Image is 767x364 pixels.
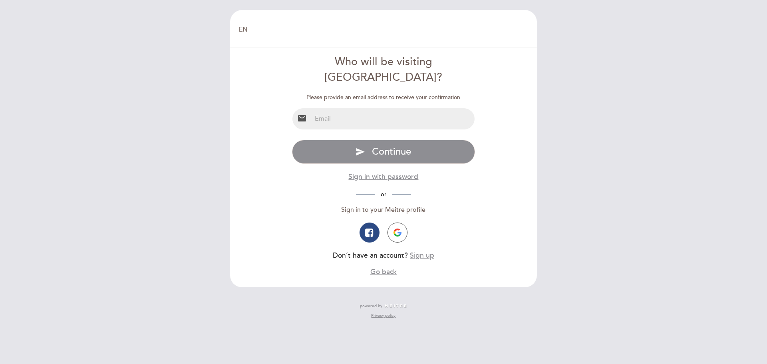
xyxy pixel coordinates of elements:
span: Don’t have an account? [333,251,408,260]
img: MEITRE [384,304,407,308]
span: powered by [360,303,382,309]
i: send [356,147,365,157]
img: icon-google.png [393,229,401,237]
a: powered by [360,303,407,309]
span: or [375,191,392,198]
button: Go back [370,267,397,277]
div: Sign in to your Meitre profile [292,205,475,215]
span: Continue [372,146,411,157]
div: Please provide an email address to receive your confirmation [292,93,475,101]
input: Email [312,108,475,129]
button: send Continue [292,140,475,164]
i: email [297,113,307,123]
a: Privacy policy [371,313,395,318]
div: Who will be visiting [GEOGRAPHIC_DATA]? [292,54,475,86]
button: Sign up [410,251,434,261]
button: Sign in with password [348,172,418,182]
